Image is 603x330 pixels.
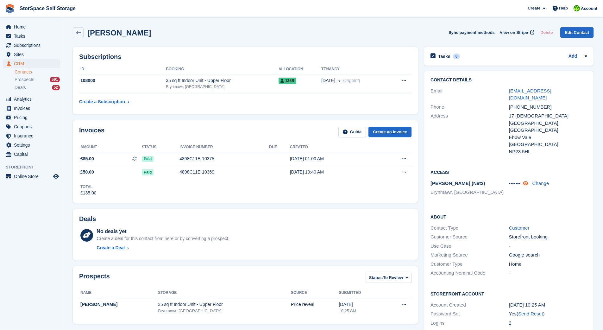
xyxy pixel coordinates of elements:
th: Created [290,142,377,152]
th: Storage [158,288,291,298]
span: Home [14,22,52,31]
a: menu [3,141,60,149]
a: Create an Invoice [368,127,411,137]
div: 35 sq ft Indoor Unit - Upper Floor [158,301,291,308]
div: Customer Source [430,233,509,241]
div: 2 [509,320,587,327]
div: Storefront booking [509,233,587,241]
img: paul catt [574,5,580,11]
span: [DATE] [321,77,335,84]
a: menu [3,122,60,131]
div: Email [430,87,509,102]
span: CRM [14,59,52,68]
h2: [PERSON_NAME] [87,29,151,37]
a: Create a Subscription [79,96,129,108]
div: [PERSON_NAME] [80,301,158,308]
h2: Subscriptions [79,53,411,60]
h2: Invoices [79,127,104,137]
div: Password Set [430,310,509,318]
span: Prospects [15,77,34,83]
h2: About [430,213,587,220]
a: Customer [509,225,530,231]
span: Create [528,5,540,11]
span: Coupons [14,122,52,131]
button: Status: To Review [366,273,411,283]
a: menu [3,41,60,50]
span: Account [581,5,597,12]
a: Prospects 591 [15,76,60,83]
span: Settings [14,141,52,149]
a: menu [3,131,60,140]
h2: Tasks [438,54,450,59]
div: Customer Type [430,261,509,268]
div: Create a Deal [97,244,125,251]
div: Brynmawr, [GEOGRAPHIC_DATA] [166,84,279,90]
div: 591 [50,77,60,82]
div: - [509,243,587,250]
div: Phone [430,104,509,111]
a: menu [3,22,60,31]
span: £85.00 [80,155,94,162]
div: [DATE] [339,301,384,308]
a: menu [3,104,60,113]
button: Sync payment methods [449,27,495,38]
h2: Deals [79,215,96,223]
span: Paid [142,169,154,175]
span: ( ) [517,311,544,316]
th: Status [142,142,179,152]
span: Storefront [6,164,63,170]
h2: Storefront Account [430,290,587,297]
a: Contacts [15,69,60,75]
div: Ebbw Vale [509,134,587,141]
a: menu [3,172,60,181]
span: Sites [14,50,52,59]
div: 10:25 AM [339,308,384,314]
a: menu [3,150,60,159]
a: [EMAIL_ADDRESS][DOMAIN_NAME] [509,88,551,101]
div: [DATE] 10:40 AM [290,169,377,175]
span: Paid [142,156,154,162]
div: Accounting Nominal Code [430,270,509,277]
a: View on Stripe [497,27,536,38]
span: Ongoing [343,78,360,83]
div: Logins [430,320,509,327]
div: [GEOGRAPHIC_DATA] [509,141,587,148]
a: menu [3,113,60,122]
div: No deals yet [97,228,229,235]
div: [DATE] 10:25 AM [509,301,587,309]
h2: Prospects [79,273,110,284]
span: View on Stripe [500,29,528,36]
div: Contact Type [430,225,509,232]
div: 52 [52,85,60,90]
div: NP23 5HL [509,148,587,155]
th: Allocation [279,64,321,74]
th: Tenancy [321,64,388,74]
span: 135b [279,78,296,84]
span: Online Store [14,172,52,181]
a: Send Reset [518,311,543,316]
h2: Access [430,169,587,175]
th: Source [291,288,339,298]
div: 108000 [79,77,166,84]
span: Insurance [14,131,52,140]
div: Price reveal [291,301,339,308]
a: StorSpace Self Storage [17,3,78,14]
img: stora-icon-8386f47178a22dfd0bd8f6a31ec36ba5ce8667c1dd55bd0f319d3a0aa187defe.svg [5,4,15,13]
span: Deals [15,85,26,91]
div: - [509,270,587,277]
a: Change [532,181,549,186]
div: Total [80,184,97,190]
a: menu [3,32,60,41]
a: menu [3,59,60,68]
div: Brynmawr, [GEOGRAPHIC_DATA] [158,308,291,314]
a: menu [3,95,60,104]
span: Status: [369,275,383,281]
div: Create a Subscription [79,98,125,105]
div: 4898C11E-10375 [179,155,269,162]
th: Amount [79,142,142,152]
div: Home [509,261,587,268]
span: [PERSON_NAME] (Net2) [430,181,485,186]
th: Name [79,288,158,298]
span: Pricing [14,113,52,122]
div: Account Created [430,301,509,309]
